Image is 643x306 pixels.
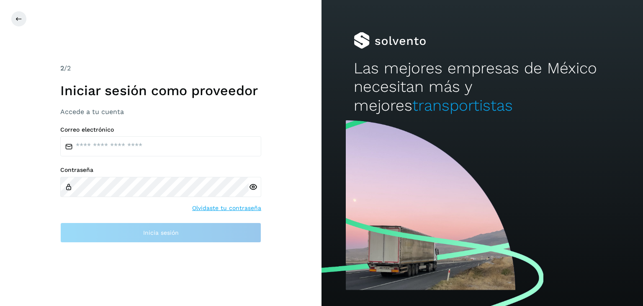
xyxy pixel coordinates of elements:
[60,63,261,73] div: /2
[143,230,179,236] span: Inicia sesión
[354,59,611,115] h2: Las mejores empresas de México necesitan más y mejores
[60,83,261,99] h1: Iniciar sesión como proveedor
[412,96,513,114] span: transportistas
[60,223,261,243] button: Inicia sesión
[60,166,261,174] label: Contraseña
[192,204,261,213] a: Olvidaste tu contraseña
[60,108,261,116] h3: Accede a tu cuenta
[60,64,64,72] span: 2
[60,126,261,133] label: Correo electrónico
